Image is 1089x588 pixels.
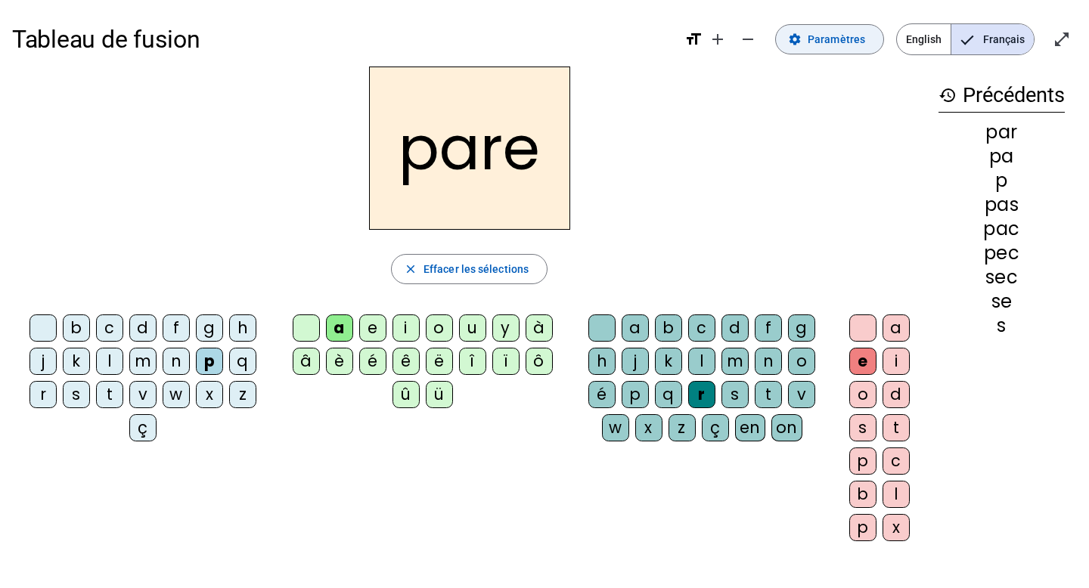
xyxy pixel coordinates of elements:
div: ê [392,348,420,375]
div: p [196,348,223,375]
div: d [721,314,749,342]
div: c [96,314,123,342]
div: k [63,348,90,375]
div: b [655,314,682,342]
h2: pare [369,67,570,230]
h3: Précédents [939,79,1065,113]
div: i [392,314,420,342]
div: pac [939,220,1065,238]
div: o [849,381,876,408]
div: b [63,314,90,342]
button: Effacer les sélections [391,254,548,284]
span: Français [951,24,1034,54]
div: û [392,381,420,408]
div: b [849,481,876,508]
div: f [755,314,782,342]
div: m [129,348,157,375]
div: ô [526,348,553,375]
div: y [492,314,520,342]
mat-icon: remove [739,30,757,48]
div: v [788,381,815,408]
div: t [755,381,782,408]
div: par [939,123,1065,141]
div: ç [129,414,157,441]
span: Effacer les sélections [423,260,529,278]
div: en [735,414,765,441]
div: s [63,381,90,408]
button: Augmenter la taille de la police [703,24,733,54]
div: r [29,381,57,408]
div: k [655,348,682,375]
div: x [883,514,910,541]
mat-icon: close [404,262,417,276]
mat-icon: add [709,30,727,48]
div: o [788,348,815,375]
div: q [229,348,256,375]
div: j [29,348,57,375]
div: c [883,447,910,475]
div: î [459,348,486,375]
div: t [96,381,123,408]
h1: Tableau de fusion [12,15,672,63]
div: r [688,381,715,408]
button: Entrer en plein écran [1047,24,1077,54]
div: l [688,348,715,375]
div: pec [939,244,1065,262]
div: e [849,348,876,375]
div: a [622,314,649,342]
div: e [359,314,386,342]
div: w [602,414,629,441]
div: p [849,514,876,541]
div: j [622,348,649,375]
div: d [883,381,910,408]
div: p [622,381,649,408]
mat-button-toggle-group: Language selection [896,23,1035,55]
div: s [849,414,876,441]
mat-icon: open_in_full [1053,30,1071,48]
div: i [883,348,910,375]
div: z [229,381,256,408]
div: â [293,348,320,375]
div: é [359,348,386,375]
div: p [939,172,1065,190]
span: English [897,24,951,54]
button: Diminuer la taille de la police [733,24,763,54]
mat-icon: settings [788,32,802,46]
div: n [755,348,782,375]
div: m [721,348,749,375]
div: c [688,314,715,342]
div: ï [492,348,520,375]
div: d [129,314,157,342]
div: w [163,381,190,408]
div: x [635,414,662,441]
div: a [883,314,910,342]
div: g [196,314,223,342]
span: Paramètres [808,30,865,48]
div: sec [939,268,1065,286]
div: n [163,348,190,375]
div: se [939,292,1065,311]
div: pa [939,147,1065,166]
div: l [96,348,123,375]
div: f [163,314,190,342]
div: a [326,314,353,342]
div: t [883,414,910,441]
div: h [229,314,256,342]
div: v [129,381,157,408]
mat-icon: history [939,86,957,104]
div: pas [939,196,1065,214]
mat-icon: format_size [684,30,703,48]
div: x [196,381,223,408]
div: p [849,447,876,475]
div: o [426,314,453,342]
div: u [459,314,486,342]
div: l [883,481,910,508]
button: Paramètres [775,24,884,54]
div: q [655,381,682,408]
div: z [669,414,696,441]
div: on [771,414,802,441]
div: ü [426,381,453,408]
div: à [526,314,553,342]
div: é [588,381,616,408]
div: è [326,348,353,375]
